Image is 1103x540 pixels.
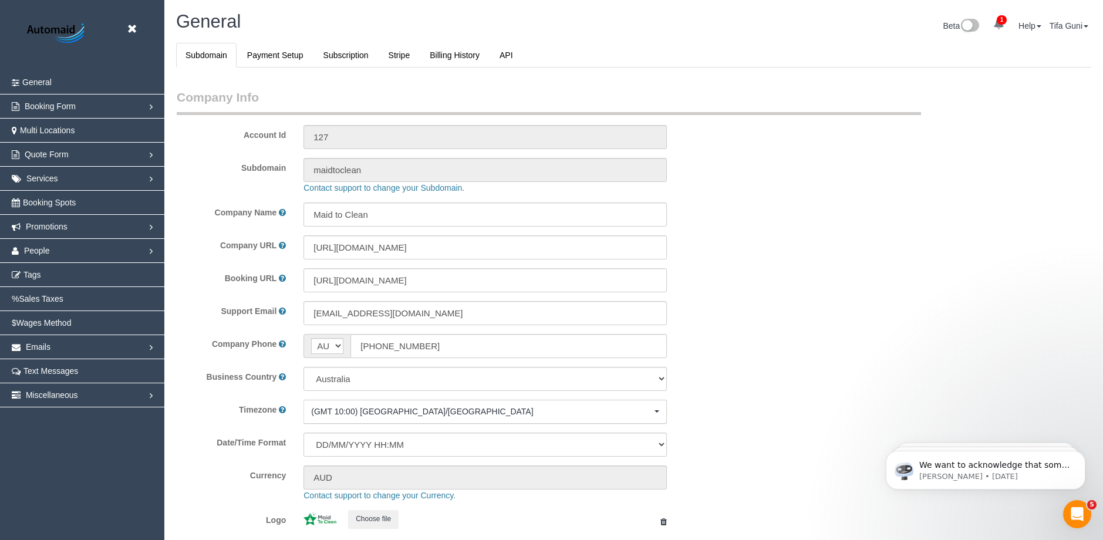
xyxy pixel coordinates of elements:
img: 367b4035868b057e955216826a9f17c862141b21.jpeg [303,512,336,525]
button: (GMT 10:00) [GEOGRAPHIC_DATA]/[GEOGRAPHIC_DATA] [303,400,667,424]
p: Message from Ellie, sent 6d ago [51,45,203,56]
span: Booking Spots [23,198,76,207]
a: 1 [987,12,1010,38]
label: Logo [168,510,295,526]
div: Contact support to change your Subdomain. [295,182,1057,194]
span: 5 [1087,500,1097,509]
label: Date/Time Format [168,433,295,448]
span: (GMT 10:00) [GEOGRAPHIC_DATA]/[GEOGRAPHIC_DATA] [311,406,652,417]
label: Currency [168,465,295,481]
a: Billing History [420,43,489,67]
iframe: Intercom live chat [1063,500,1091,528]
legend: Company Info [177,89,921,115]
label: Account Id [168,125,295,141]
span: Booking Form [25,102,76,111]
a: Beta [943,21,979,31]
span: Tags [23,270,41,279]
span: Multi Locations [20,126,75,135]
div: Contact support to change your Currency. [295,490,1057,501]
span: Wages Method [16,318,72,328]
iframe: Intercom notifications message [868,426,1103,508]
label: Support Email [221,305,276,317]
a: Stripe [379,43,420,67]
span: General [176,11,241,32]
span: General [22,77,52,87]
ol: Choose Timezone [303,400,667,424]
button: Choose file [348,510,399,528]
label: Company URL [220,239,276,251]
a: Help [1018,21,1041,31]
span: Text Messages [23,366,78,376]
a: API [490,43,522,67]
span: Miscellaneous [26,390,78,400]
label: Timezone [239,404,276,416]
span: We want to acknowledge that some users may be experiencing lag or slower performance in our softw... [51,34,202,195]
label: Subdomain [168,158,295,174]
span: Emails [26,342,50,352]
label: Business Country [207,371,277,383]
label: Booking URL [225,272,277,284]
a: Tifa Guni [1050,21,1088,31]
span: Sales Taxes [19,294,63,303]
span: 1 [997,15,1007,25]
input: Phone [350,334,667,358]
a: Subdomain [176,43,237,67]
a: Payment Setup [238,43,313,67]
a: Subscription [314,43,378,67]
img: Automaid Logo [21,21,94,47]
img: New interface [960,19,979,34]
span: Services [26,174,58,183]
label: Company Phone [212,338,276,350]
span: Promotions [26,222,68,231]
span: People [24,246,50,255]
label: Company Name [215,207,277,218]
span: Quote Form [25,150,69,159]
